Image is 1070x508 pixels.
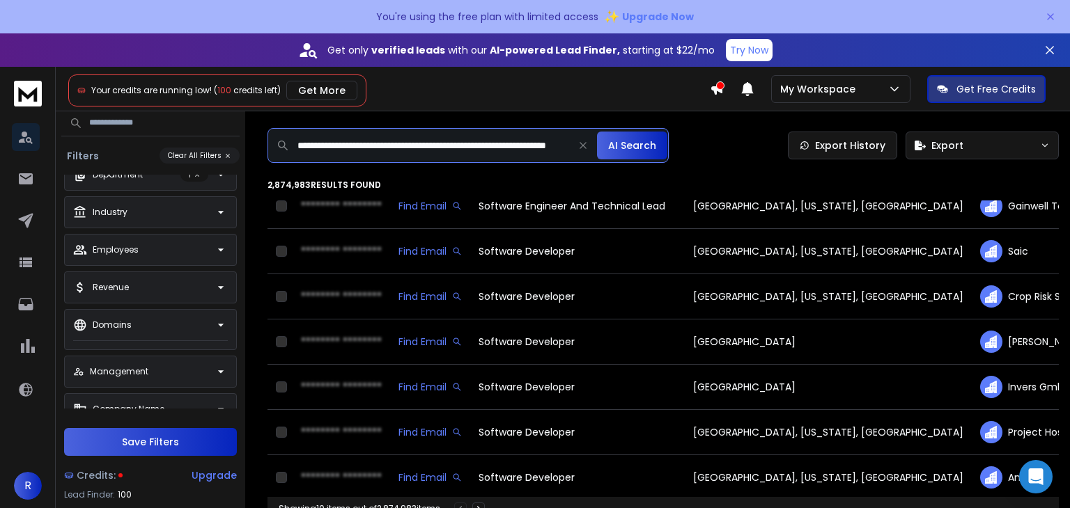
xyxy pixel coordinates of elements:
button: Get Free Credits [927,75,1046,103]
img: logo [14,81,42,106]
span: Upgrade Now [622,10,694,24]
td: [GEOGRAPHIC_DATA], [US_STATE], [GEOGRAPHIC_DATA] [685,455,972,500]
p: Management [90,366,148,377]
span: Credits: [77,468,116,482]
div: Find Email [398,244,462,258]
div: Find Email [398,289,462,303]
td: Software Developer [470,229,685,274]
td: [GEOGRAPHIC_DATA] [685,365,972,410]
td: [GEOGRAPHIC_DATA], [US_STATE], [GEOGRAPHIC_DATA] [685,274,972,319]
button: Clear All Filters [160,148,240,164]
button: Get More [286,81,357,100]
h3: Filters [61,149,104,163]
p: Get Free Credits [956,82,1036,96]
span: ✨ [604,7,619,26]
p: My Workspace [780,82,861,96]
p: 1 [180,168,208,182]
div: Open Intercom Messenger [1019,460,1053,493]
div: Find Email [398,470,462,484]
p: Domains [93,319,132,331]
a: Export History [788,132,897,159]
p: Try Now [730,43,768,57]
span: Your credits are running low! [91,84,212,96]
td: Software Developer [470,455,685,500]
div: Find Email [398,425,462,439]
p: Revenue [93,282,129,293]
strong: verified leads [371,43,445,57]
button: Save Filters [64,428,237,456]
a: Credits:Upgrade [64,461,237,489]
td: Software Engineer And Technical Lead [470,184,685,229]
span: ( credits left) [214,84,281,96]
td: [GEOGRAPHIC_DATA] [685,319,972,365]
td: Software Developer [470,274,685,319]
p: Employees [93,244,139,255]
div: Find Email [398,199,462,213]
button: Try Now [726,39,773,61]
p: 2,874,983 results found [267,180,1059,191]
strong: AI-powered Lead Finder, [490,43,620,57]
button: AI Search [597,132,667,159]
div: Find Email [398,380,462,394]
span: Export [931,138,963,152]
td: Software Developer [470,319,685,365]
p: Department [93,169,143,180]
p: You're using the free plan with limited access [376,10,598,24]
td: [GEOGRAPHIC_DATA], [US_STATE], [GEOGRAPHIC_DATA] [685,410,972,455]
p: Get only with our starting at $22/mo [327,43,715,57]
div: Find Email [398,335,462,349]
td: [GEOGRAPHIC_DATA], [US_STATE], [GEOGRAPHIC_DATA] [685,229,972,274]
td: Software Developer [470,410,685,455]
div: Upgrade [192,468,237,482]
p: Industry [93,207,127,218]
button: R [14,472,42,500]
button: ✨Upgrade Now [604,3,694,31]
span: 100 [118,489,132,500]
span: 100 [217,84,231,96]
td: Software Developer [470,365,685,410]
p: Company Name [93,404,164,415]
p: Lead Finder: [64,489,115,500]
td: [GEOGRAPHIC_DATA], [US_STATE], [GEOGRAPHIC_DATA] [685,184,972,229]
